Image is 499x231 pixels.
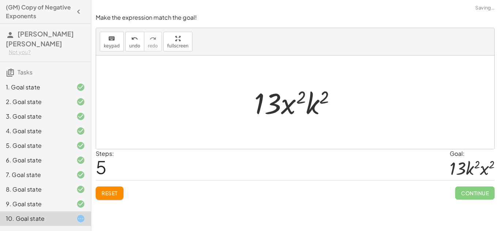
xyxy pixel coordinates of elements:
[6,170,65,179] div: 7. Goal state
[6,97,65,106] div: 2. Goal state
[6,185,65,194] div: 8. Goal state
[475,4,495,12] span: Saving…
[6,112,65,121] div: 3. Goal state
[76,200,85,208] i: Task finished and correct.
[163,32,193,51] button: fullscreen
[6,3,72,20] h4: (GM) Copy of Negative Exponents
[76,185,85,194] i: Task finished and correct.
[9,49,85,56] div: Not you?
[149,34,156,43] i: redo
[125,32,144,51] button: undoundo
[104,43,120,49] span: keypad
[6,83,65,92] div: 1. Goal state
[129,43,140,49] span: undo
[6,200,65,208] div: 9. Goal state
[76,141,85,150] i: Task finished and correct.
[6,214,65,223] div: 10. Goal state
[6,141,65,150] div: 5. Goal state
[96,156,107,178] span: 5
[450,149,495,158] div: Goal:
[76,97,85,106] i: Task finished and correct.
[96,14,495,22] p: Make the expression match the goal!
[131,34,138,43] i: undo
[76,156,85,165] i: Task finished and correct.
[76,214,85,223] i: Task started.
[96,186,123,200] button: Reset
[76,170,85,179] i: Task finished and correct.
[108,34,115,43] i: keyboard
[167,43,188,49] span: fullscreen
[102,190,118,196] span: Reset
[144,32,162,51] button: redoredo
[148,43,158,49] span: redo
[76,112,85,121] i: Task finished and correct.
[100,32,124,51] button: keyboardkeypad
[6,30,74,48] span: [PERSON_NAME] [PERSON_NAME]
[76,127,85,135] i: Task finished and correct.
[96,150,114,157] label: Steps:
[76,83,85,92] i: Task finished and correct.
[6,127,65,135] div: 4. Goal state
[6,156,65,165] div: 6. Goal state
[18,68,33,76] span: Tasks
